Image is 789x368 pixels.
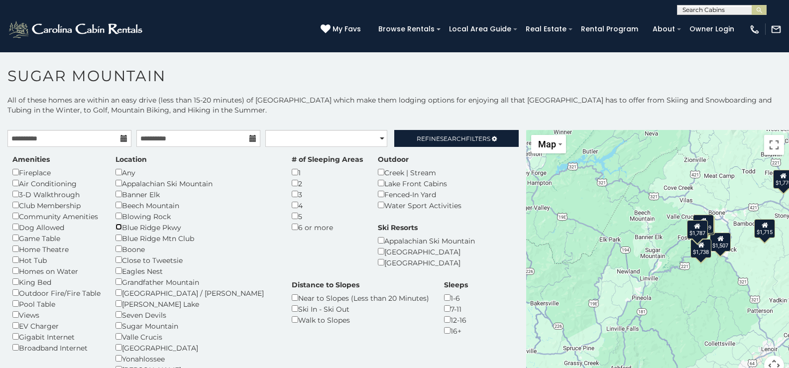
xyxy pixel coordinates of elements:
[687,220,708,239] div: $1,787
[115,309,277,320] div: Seven Devils
[531,135,566,153] button: Change map style
[12,167,101,178] div: Fireplace
[115,331,277,342] div: Valle Crucis
[710,232,731,251] div: $1,507
[115,154,147,164] label: Location
[378,223,418,233] label: Ski Resorts
[12,244,101,254] div: Home Theatre
[292,178,363,189] div: 2
[115,276,277,287] div: Grandfather Mountain
[444,292,468,303] div: 1-6
[115,178,277,189] div: Appalachian Ski Mountain
[321,24,363,35] a: My Favs
[115,233,277,244] div: Blue Ridge Mtn Club
[333,24,361,34] span: My Favs
[684,21,739,37] a: Owner Login
[12,233,101,244] div: Game Table
[115,265,277,276] div: Eagles Nest
[115,211,277,222] div: Blowing Rock
[378,235,475,246] div: Appalachian Ski Mountain
[444,21,516,37] a: Local Area Guide
[292,280,359,290] label: Distance to Slopes
[115,254,277,265] div: Close to Tweetsie
[417,135,490,142] span: Refine Filters
[115,353,277,364] div: Yonahlossee
[115,167,277,178] div: Any
[12,189,101,200] div: 3-D Walkthrough
[115,287,277,298] div: [GEOGRAPHIC_DATA] / [PERSON_NAME]
[12,287,101,298] div: Outdoor Fire/Fire Table
[115,244,277,254] div: Boone
[292,189,363,200] div: 3
[378,167,461,178] div: Creek | Stream
[444,280,468,290] label: Sleeps
[292,314,429,325] div: Walk to Slopes
[292,211,363,222] div: 5
[115,200,277,211] div: Beech Mountain
[12,331,101,342] div: Gigabit Internet
[12,298,101,309] div: Pool Table
[749,24,760,35] img: phone-regular-white.png
[7,19,145,39] img: White-1-2.png
[373,21,440,37] a: Browse Rentals
[12,178,101,189] div: Air Conditioning
[378,154,409,164] label: Outdoor
[12,309,101,320] div: Views
[378,246,475,257] div: [GEOGRAPHIC_DATA]
[115,298,277,309] div: [PERSON_NAME] Lake
[12,276,101,287] div: King Bed
[115,189,277,200] div: Banner Elk
[538,139,556,149] span: Map
[648,21,680,37] a: About
[292,292,429,303] div: Near to Slopes (Less than 20 Minutes)
[12,320,101,331] div: EV Charger
[771,24,782,35] img: mail-regular-white.png
[115,342,277,353] div: [GEOGRAPHIC_DATA]
[378,189,461,200] div: Fenced-In Yard
[690,239,711,258] div: $1,738
[576,21,643,37] a: Rental Program
[292,222,363,233] div: 6 or more
[292,303,429,314] div: Ski In - Ski Out
[12,222,101,233] div: Dog Allowed
[444,314,468,325] div: 12-16
[378,257,475,268] div: [GEOGRAPHIC_DATA]
[440,135,466,142] span: Search
[394,130,518,147] a: RefineSearchFilters
[12,254,101,265] div: Hot Tub
[292,154,363,164] label: # of Sleeping Areas
[521,21,571,37] a: Real Estate
[115,222,277,233] div: Blue Ridge Pkwy
[378,200,461,211] div: Water Sport Activities
[12,265,101,276] div: Homes on Water
[693,215,714,234] div: $1,549
[764,135,784,155] button: Toggle fullscreen view
[12,200,101,211] div: Club Membership
[754,219,775,238] div: $1,715
[292,167,363,178] div: 1
[444,303,468,314] div: 7-11
[444,325,468,336] div: 16+
[12,154,50,164] label: Amenities
[292,200,363,211] div: 4
[12,211,101,222] div: Community Amenities
[378,178,461,189] div: Lake Front Cabins
[12,342,101,353] div: Broadband Internet
[115,320,277,331] div: Sugar Mountain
